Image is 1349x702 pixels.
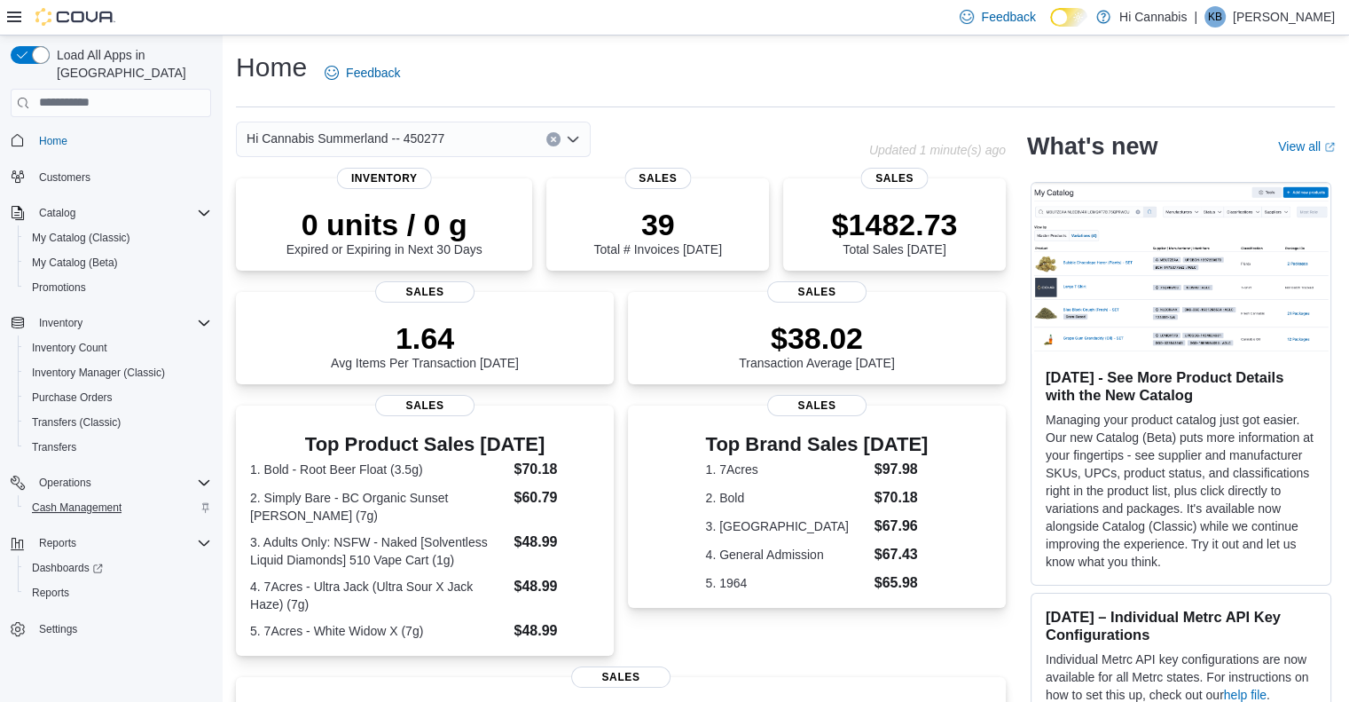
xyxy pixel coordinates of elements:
button: Catalog [32,202,82,224]
button: Open list of options [566,132,580,146]
span: Feedback [981,8,1035,26]
span: Sales [571,667,671,688]
a: View allExternal link [1278,139,1335,154]
a: Settings [32,619,84,640]
span: Transfers [32,440,76,454]
a: Customers [32,167,98,188]
dt: 2. Bold [706,489,867,507]
dd: $67.96 [874,516,929,537]
p: $38.02 [739,320,895,356]
span: Sales [861,168,928,189]
p: 1.64 [331,320,519,356]
div: Avg Items Per Transaction [DATE] [331,320,519,370]
p: $1482.73 [832,207,958,242]
span: Transfers [25,437,211,458]
button: Reports [4,531,218,556]
button: My Catalog (Beta) [18,250,218,275]
button: Catalog [4,201,218,225]
div: Expired or Expiring in Next 30 Days [286,207,482,256]
span: Reports [39,536,76,550]
button: Operations [4,470,218,495]
span: Reports [32,586,69,600]
a: Purchase Orders [25,387,120,408]
span: Purchase Orders [25,387,211,408]
dt: 1. 7Acres [706,461,867,478]
span: Cash Management [25,497,211,518]
p: Managing your product catalog just got easier. Our new Catalog (Beta) puts more information at yo... [1046,411,1316,571]
button: Settings [4,616,218,642]
span: Hi Cannabis Summerland -- 450277 [247,128,444,149]
a: Inventory Count [25,337,114,359]
div: Total Sales [DATE] [832,207,958,256]
a: help file [1224,688,1267,702]
span: Operations [39,476,91,490]
button: Transfers (Classic) [18,410,218,435]
span: Sales [767,395,867,416]
dd: $70.18 [514,459,599,480]
a: Transfers (Classic) [25,412,128,433]
dd: $70.18 [874,487,929,509]
button: Cash Management [18,495,218,520]
span: Home [32,130,211,152]
span: Cash Management [32,501,122,515]
dt: 5. 1964 [706,574,867,592]
p: Hi Cannabis [1119,6,1187,28]
span: Transfers (Classic) [25,412,211,433]
dd: $48.99 [514,620,599,642]
button: Operations [32,472,98,493]
span: Catalog [39,206,75,220]
div: Total # Invoices [DATE] [593,207,721,256]
span: Inventory Manager (Classic) [32,366,165,380]
button: Inventory [32,312,90,334]
a: My Catalog (Classic) [25,227,137,248]
button: Reports [18,580,218,605]
span: My Catalog (Classic) [32,231,130,245]
dd: $97.98 [874,459,929,480]
dt: 5. 7Acres - White Widow X (7g) [250,622,506,640]
span: Home [39,134,67,148]
button: My Catalog (Classic) [18,225,218,250]
span: My Catalog (Beta) [25,252,211,273]
img: Cova [35,8,115,26]
div: Transaction Average [DATE] [739,320,895,370]
button: Home [4,128,218,154]
span: Promotions [25,277,211,298]
p: [PERSON_NAME] [1233,6,1335,28]
dt: 2. Simply Bare - BC Organic Sunset [PERSON_NAME] (7g) [250,489,506,525]
span: Inventory [337,168,432,189]
span: Load All Apps in [GEOGRAPHIC_DATA] [50,46,211,82]
dd: $48.99 [514,576,599,597]
span: Inventory Count [25,337,211,359]
span: Customers [39,170,90,185]
dt: 3. [GEOGRAPHIC_DATA] [706,517,867,535]
span: Inventory Count [32,341,107,355]
span: Settings [39,622,77,636]
span: Reports [32,532,211,554]
button: Purchase Orders [18,385,218,410]
span: Sales [767,281,867,303]
dt: 1. Bold - Root Beer Float (3.5g) [250,461,506,478]
span: Sales [624,168,691,189]
nav: Complex example [11,121,211,689]
p: 0 units / 0 g [286,207,482,242]
p: 39 [593,207,721,242]
dt: 4. 7Acres - Ultra Jack (Ultra Sour X Jack Haze) (7g) [250,578,506,613]
a: Home [32,130,75,152]
button: Promotions [18,275,218,300]
button: Transfers [18,435,218,460]
a: Inventory Manager (Classic) [25,362,172,383]
span: Reports [25,582,211,603]
span: Transfers (Classic) [32,415,121,430]
span: Catalog [32,202,211,224]
span: Inventory [39,316,82,330]
a: Feedback [318,55,407,91]
div: Kevin Brown [1204,6,1226,28]
a: Dashboards [18,556,218,580]
span: Settings [32,618,211,640]
button: Inventory [4,311,218,335]
p: | [1194,6,1197,28]
a: Dashboards [25,557,110,579]
span: Purchase Orders [32,390,113,405]
span: Customers [32,166,211,188]
a: Promotions [25,277,93,298]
